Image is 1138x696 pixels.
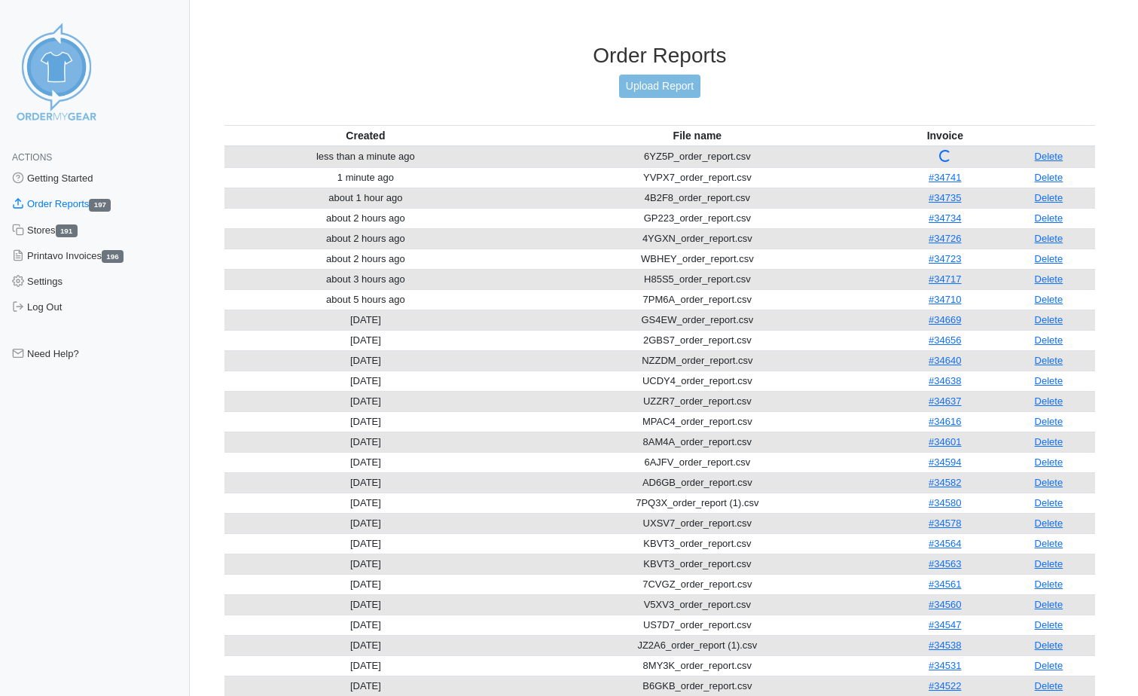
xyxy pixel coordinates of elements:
a: Delete [1035,334,1063,346]
a: Delete [1035,660,1063,671]
td: [DATE] [224,310,507,330]
td: about 2 hours ago [224,249,507,269]
td: [DATE] [224,554,507,574]
a: Delete [1035,212,1063,224]
td: B6GKB_order_report.csv [507,676,888,696]
a: #34638 [929,375,961,386]
td: about 2 hours ago [224,208,507,228]
a: #34726 [929,233,961,244]
a: #34522 [929,680,961,691]
td: JZ2A6_order_report (1).csv [507,635,888,655]
a: #34734 [929,212,961,224]
span: 196 [102,250,124,263]
span: 197 [89,199,111,212]
td: [DATE] [224,655,507,676]
a: Delete [1035,273,1063,285]
a: Delete [1035,395,1063,407]
td: UXSV7_order_report.csv [507,513,888,533]
a: Delete [1035,680,1063,691]
a: #34637 [929,395,961,407]
a: #34580 [929,497,961,508]
td: V5XV3_order_report.csv [507,594,888,615]
td: AD6GB_order_report.csv [507,472,888,493]
td: NZZDM_order_report.csv [507,350,888,371]
td: [DATE] [224,371,507,391]
a: #34538 [929,640,961,651]
a: #34723 [929,253,961,264]
td: 8AM4A_order_report.csv [507,432,888,452]
td: WBHEY_order_report.csv [507,249,888,269]
a: Delete [1035,355,1063,366]
td: 8MY3K_order_report.csv [507,655,888,676]
a: Delete [1035,436,1063,447]
a: #34717 [929,273,961,285]
td: [DATE] [224,432,507,452]
td: 7PQ3X_order_report (1).csv [507,493,888,513]
td: KBVT3_order_report.csv [507,554,888,574]
a: Delete [1035,619,1063,630]
td: YVPX7_order_report.csv [507,167,888,188]
a: #34560 [929,599,961,610]
a: #34594 [929,456,961,468]
td: 6YZ5P_order_report.csv [507,146,888,168]
td: 4YGXN_order_report.csv [507,228,888,249]
h3: Order Reports [224,43,1095,69]
td: UZZR7_order_report.csv [507,391,888,411]
a: #34741 [929,172,961,183]
td: 7PM6A_order_report.csv [507,289,888,310]
a: Delete [1035,558,1063,569]
td: about 1 hour ago [224,188,507,208]
a: Delete [1035,640,1063,651]
a: #34563 [929,558,961,569]
th: File name [507,125,888,146]
td: US7D7_order_report.csv [507,615,888,635]
a: #34531 [929,660,961,671]
a: #34669 [929,314,961,325]
a: Upload Report [619,75,700,98]
td: [DATE] [224,574,507,594]
a: Delete [1035,416,1063,427]
a: Delete [1035,233,1063,244]
td: [DATE] [224,472,507,493]
td: [DATE] [224,411,507,432]
a: Delete [1035,294,1063,305]
a: Delete [1035,192,1063,203]
th: Created [224,125,507,146]
td: 6AJFV_order_report.csv [507,452,888,472]
a: #34582 [929,477,961,488]
a: #34616 [929,416,961,427]
td: UCDY4_order_report.csv [507,371,888,391]
td: about 2 hours ago [224,228,507,249]
a: Delete [1035,517,1063,529]
a: Delete [1035,172,1063,183]
td: GP223_order_report.csv [507,208,888,228]
td: [DATE] [224,594,507,615]
td: less than a minute ago [224,146,507,168]
a: Delete [1035,253,1063,264]
a: Delete [1035,456,1063,468]
a: #34564 [929,538,961,549]
td: MPAC4_order_report.csv [507,411,888,432]
td: [DATE] [224,635,507,655]
td: 1 minute ago [224,167,507,188]
td: about 5 hours ago [224,289,507,310]
a: #34710 [929,294,961,305]
a: Delete [1035,599,1063,610]
a: Delete [1035,314,1063,325]
a: #34640 [929,355,961,366]
th: Invoice [888,125,1002,146]
td: [DATE] [224,493,507,513]
td: 2GBS7_order_report.csv [507,330,888,350]
td: [DATE] [224,513,507,533]
td: [DATE] [224,350,507,371]
td: [DATE] [224,452,507,472]
td: [DATE] [224,330,507,350]
a: #34547 [929,619,961,630]
td: GS4EW_order_report.csv [507,310,888,330]
a: #34656 [929,334,961,346]
a: Delete [1035,578,1063,590]
a: #34561 [929,578,961,590]
a: #34735 [929,192,961,203]
td: [DATE] [224,533,507,554]
a: Delete [1035,477,1063,488]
